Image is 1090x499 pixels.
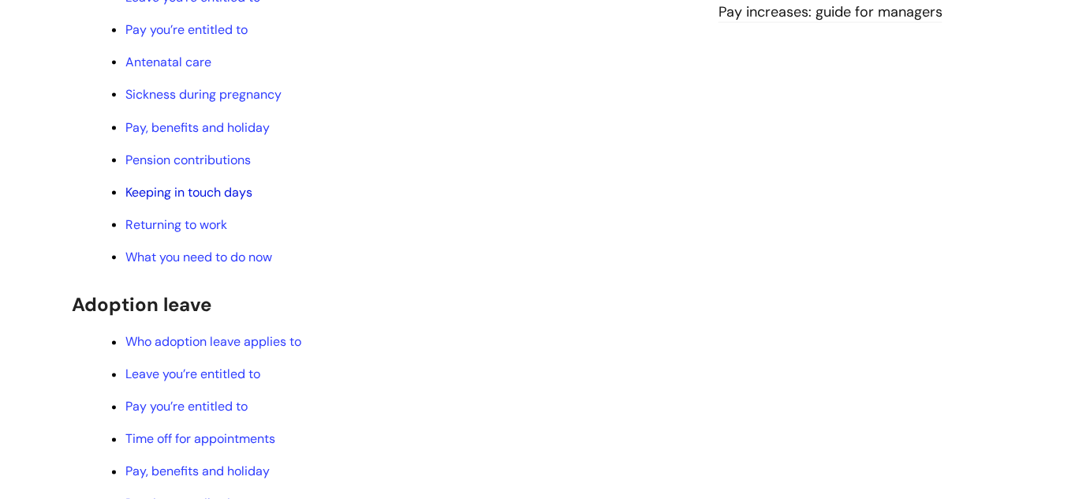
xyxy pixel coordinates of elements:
a: Antenatal care [125,54,211,70]
a: Keeping in touch days [125,184,252,201]
a: Pay you’re entitled to [125,21,248,38]
a: Sickness during pregnancy [125,86,282,103]
span: Adoption leave [72,293,211,317]
a: Pay you’re entitled to [125,399,248,415]
a: Time off for appointments [125,431,275,448]
a: Pay, benefits and holiday [125,119,270,136]
a: Pay, benefits and holiday [125,463,270,480]
a: Pension contributions [125,152,251,168]
a: Pay increases: guide for managers [719,2,943,23]
a: Leave you’re entitled to [125,366,260,383]
a: Who adoption leave applies to [125,334,301,351]
a: Returning to work [125,216,227,233]
a: What you need to do now [125,249,272,265]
